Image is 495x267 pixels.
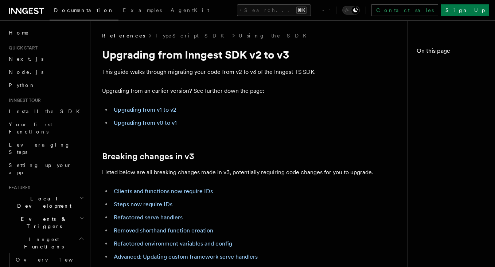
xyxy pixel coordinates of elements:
[50,2,118,20] a: Documentation
[6,233,86,253] button: Inngest Functions
[6,212,86,233] button: Events & Triggers
[114,227,213,234] a: Removed shorthand function creation
[102,86,394,96] p: Upgrading from an earlier version? See further down the page:
[6,97,41,103] span: Inngest tour
[6,79,86,92] a: Python
[296,7,307,14] kbd: ⌘K
[166,2,214,20] a: AgentKit
[102,48,394,61] h1: Upgrading from Inngest SDK v2 to v3
[417,47,486,58] h4: On this page
[6,45,38,51] span: Quick start
[237,4,311,16] button: Search...⌘K
[114,240,232,247] a: Refactored environment variables and config
[6,185,30,191] span: Features
[9,162,71,175] span: Setting up your app
[6,52,86,65] a: Next.js
[6,65,86,79] a: Node.js
[13,253,86,266] a: Overview
[16,257,91,263] span: Overview
[441,4,489,16] a: Sign Up
[155,32,229,39] a: TypeScript SDK
[102,67,394,77] p: This guide walks through migrating your code from v2 to v3 of the Inngest TS SDK.
[9,82,35,88] span: Python
[6,236,79,250] span: Inngest Functions
[6,26,86,39] a: Home
[239,32,311,39] a: Using the SDK
[9,29,29,36] span: Home
[114,188,213,195] a: Clients and functions now require IDs
[9,142,70,155] span: Leveraging Steps
[6,159,86,179] a: Setting up your app
[371,4,438,16] a: Contact sales
[114,201,172,208] a: Steps now require IDs
[123,7,162,13] span: Examples
[114,119,177,126] a: Upgrading from v0 to v1
[102,151,194,162] a: Breaking changes in v3
[342,6,360,15] button: Toggle dark mode
[114,106,176,113] a: Upgrading from v1 to v2
[114,214,183,221] a: Refactored serve handlers
[6,105,86,118] a: Install the SDK
[6,215,79,230] span: Events & Triggers
[54,7,114,13] span: Documentation
[9,121,52,135] span: Your first Functions
[171,7,209,13] span: AgentKit
[9,56,43,62] span: Next.js
[9,108,84,114] span: Install the SDK
[6,192,86,212] button: Local Development
[114,253,258,260] a: Advanced: Updating custom framework serve handlers
[118,2,166,20] a: Examples
[6,118,86,138] a: Your first Functions
[102,167,394,178] p: Listed below are all breaking changes made in v3, potentially requiring code changes for you to u...
[102,32,145,39] span: References
[9,69,43,75] span: Node.js
[6,138,86,159] a: Leveraging Steps
[6,195,79,210] span: Local Development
